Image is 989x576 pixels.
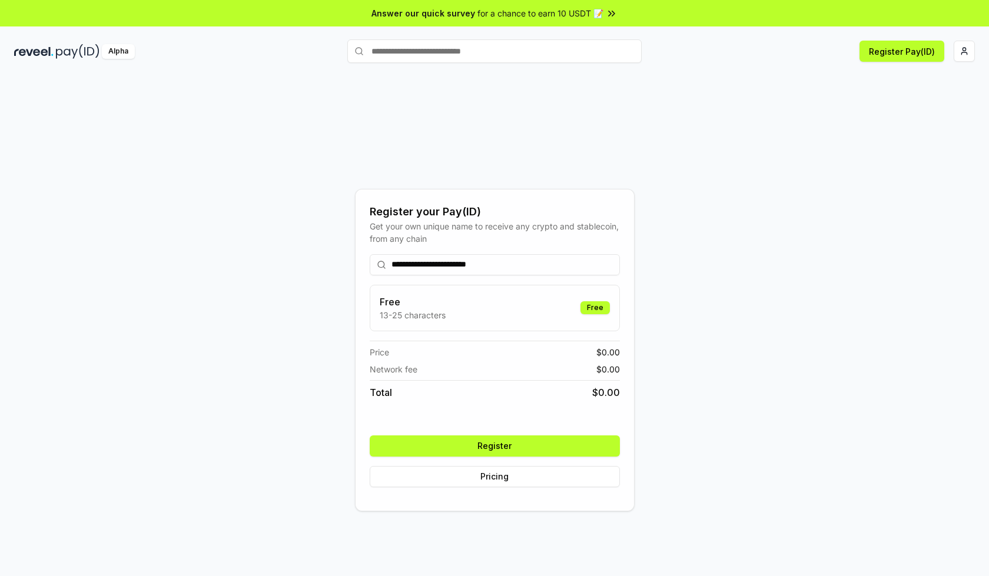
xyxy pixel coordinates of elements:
button: Pricing [370,466,620,487]
span: $ 0.00 [596,363,620,375]
span: Network fee [370,363,417,375]
img: reveel_dark [14,44,54,59]
span: $ 0.00 [596,346,620,358]
p: 13-25 characters [380,309,446,321]
div: Free [580,301,610,314]
span: Total [370,385,392,399]
div: Register your Pay(ID) [370,204,620,220]
span: for a chance to earn 10 USDT 📝 [477,7,603,19]
span: Answer our quick survey [371,7,475,19]
h3: Free [380,295,446,309]
button: Register [370,435,620,457]
span: Price [370,346,389,358]
span: $ 0.00 [592,385,620,399]
div: Get your own unique name to receive any crypto and stablecoin, from any chain [370,220,620,245]
button: Register Pay(ID) [859,41,944,62]
img: pay_id [56,44,99,59]
div: Alpha [102,44,135,59]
